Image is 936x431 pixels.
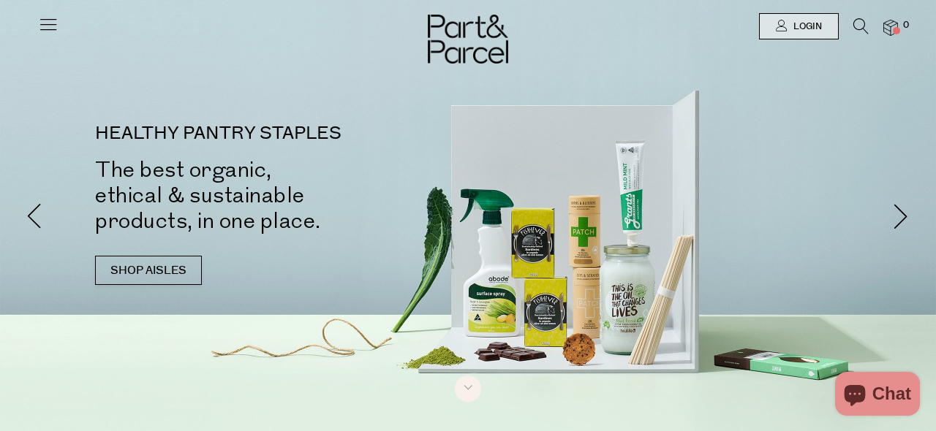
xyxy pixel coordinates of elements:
span: 0 [899,19,913,32]
a: SHOP AISLES [95,256,202,285]
p: HEALTHY PANTRY STAPLES [95,125,490,142]
h2: The best organic, ethical & sustainable products, in one place. [95,157,490,234]
a: 0 [883,20,898,35]
a: Login [759,13,839,39]
span: Login [790,20,822,33]
img: Part&Parcel [428,15,508,64]
inbox-online-store-chat: Shopify online store chat [831,372,924,419]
